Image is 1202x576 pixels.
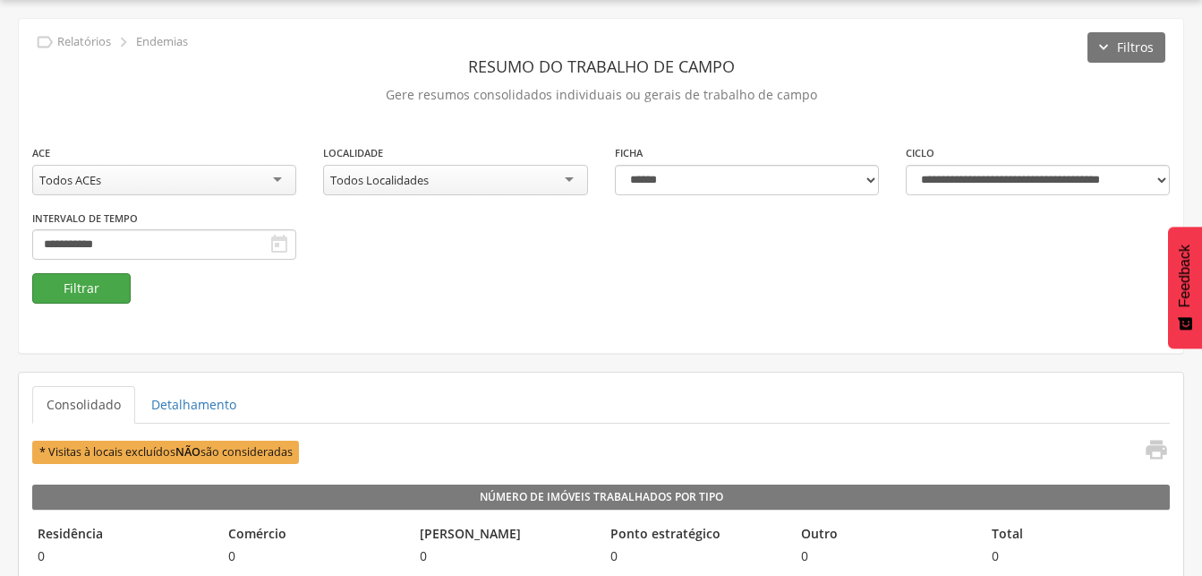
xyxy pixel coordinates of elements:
i:  [269,234,290,255]
span: 0 [605,547,787,565]
button: Filtrar [32,273,131,304]
a:  [1133,437,1169,467]
label: Ciclo [906,146,934,160]
legend: Número de Imóveis Trabalhados por Tipo [32,485,1170,510]
legend: Ponto estratégico [605,525,787,546]
legend: Comércio [223,525,405,546]
header: Resumo do Trabalho de Campo [32,50,1170,82]
button: Feedback - Mostrar pesquisa [1168,227,1202,348]
span: * Visitas à locais excluídos são consideradas [32,441,299,463]
p: Gere resumos consolidados individuais ou gerais de trabalho de campo [32,82,1170,107]
span: 0 [32,547,214,565]
i:  [35,32,55,52]
label: Ficha [615,146,643,160]
label: Intervalo de Tempo [32,211,138,226]
span: Feedback [1177,245,1193,307]
a: Consolidado [32,386,135,424]
legend: Outro [796,525,977,546]
p: Endemias [136,35,188,49]
i:  [1144,437,1169,462]
legend: Residência [32,525,214,546]
i:  [114,32,133,52]
b: NÃO [175,444,200,460]
span: 0 [414,547,596,565]
button: Filtros [1087,32,1165,63]
span: 0 [223,547,405,565]
p: Relatórios [57,35,111,49]
div: Todos ACEs [39,172,101,188]
span: 0 [986,547,1168,565]
legend: Total [986,525,1168,546]
a: Detalhamento [137,386,251,424]
div: Todos Localidades [330,172,429,188]
label: Localidade [323,146,383,160]
span: 0 [796,547,977,565]
legend: [PERSON_NAME] [414,525,596,546]
label: ACE [32,146,50,160]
